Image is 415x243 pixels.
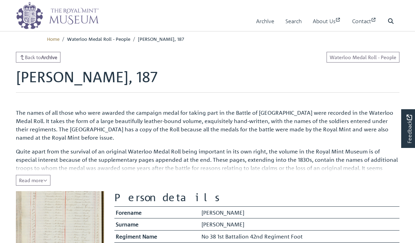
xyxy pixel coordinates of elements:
a: Home [47,36,59,42]
span: Read more [19,177,47,183]
span: Waterloo Medal Roll - People [67,36,130,42]
a: Search [285,11,302,31]
img: logo_wide.png [16,2,99,29]
a: Would you like to provide feedback? [401,109,415,148]
a: About Us [313,11,341,31]
th: Surname [114,218,200,231]
th: Regiment Name [114,230,200,242]
strong: Archive [41,54,57,60]
span: [PERSON_NAME], 187 [138,36,184,42]
td: No 38 1st Battalion 42nd Regiment Foot [200,230,399,242]
a: Waterloo Medal Roll - People [327,52,399,63]
span: The names of all those who were awarded the campaign medal for taking part in the Battle of [GEOG... [16,109,393,141]
a: Contact [352,11,377,31]
button: Read all of the content [16,175,50,186]
h2: Person details [114,191,399,204]
span: Feedback [405,115,413,143]
span: Quite apart from the survival of an original Waterloo Medal Roll being important in its own right... [16,148,398,188]
a: Back toArchive [16,52,61,63]
th: Forename [114,206,200,218]
td: [PERSON_NAME] [200,218,399,231]
h1: [PERSON_NAME], 187 [16,68,399,92]
td: [PERSON_NAME] [200,206,399,218]
a: Archive [256,11,274,31]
